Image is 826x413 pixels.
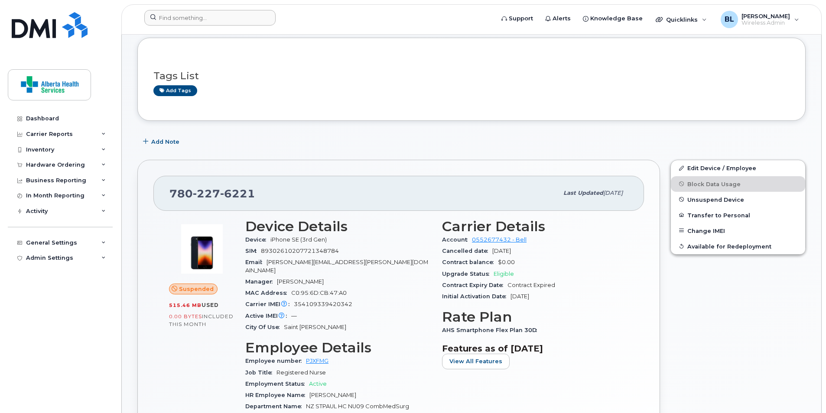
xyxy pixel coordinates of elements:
[179,285,214,293] span: Suspended
[666,16,698,23] span: Quicklinks
[294,301,352,307] span: 354109339420342
[725,14,734,25] span: BL
[671,192,805,207] button: Unsuspend Device
[671,207,805,223] button: Transfer to Personal
[245,219,432,234] h3: Device Details
[245,324,284,330] span: City Of Use
[442,248,492,254] span: Cancelled date
[245,392,309,398] span: HR Employee Name
[309,392,356,398] span: [PERSON_NAME]
[442,282,507,288] span: Contract Expiry Date
[442,309,628,325] h3: Rate Plan
[511,293,529,300] span: [DATE]
[276,369,326,376] span: Registered Nurse
[137,134,187,149] button: Add Note
[553,14,571,23] span: Alerts
[687,196,744,203] span: Unsuspend Device
[539,10,577,27] a: Alerts
[245,248,261,254] span: SIM
[306,358,328,364] a: PJXFMG
[245,381,309,387] span: Employment Status
[245,313,291,319] span: Active IMEI
[176,223,228,275] img: image20231002-3703462-1angbar.jpeg
[291,313,297,319] span: —
[151,138,179,146] span: Add Note
[494,271,514,277] span: Eligible
[563,190,603,196] span: Last updated
[245,340,432,355] h3: Employee Details
[442,271,494,277] span: Upgrade Status
[245,259,428,273] span: [PERSON_NAME][EMAIL_ADDRESS][PERSON_NAME][DOMAIN_NAME]
[291,290,347,296] span: C0:95:6D:CB:47:A0
[507,282,555,288] span: Contract Expired
[603,190,623,196] span: [DATE]
[153,85,197,96] a: Add tags
[245,369,276,376] span: Job Title
[169,187,255,200] span: 780
[245,290,291,296] span: MAC Address
[245,259,267,265] span: Email
[472,236,527,243] a: 0552677432 - Bell
[442,236,472,243] span: Account
[449,357,502,365] span: View All Features
[284,324,346,330] span: Saint [PERSON_NAME]
[245,301,294,307] span: Carrier IMEI
[671,239,805,254] button: Available for Redeployment
[577,10,649,27] a: Knowledge Base
[442,343,628,354] h3: Features as of [DATE]
[442,327,541,333] span: AHS Smartphone Flex Plan 30D
[650,11,713,28] div: Quicklinks
[245,278,277,285] span: Manager
[442,354,510,369] button: View All Features
[202,302,219,308] span: used
[277,278,324,285] span: [PERSON_NAME]
[245,403,306,410] span: Department Name
[509,14,533,23] span: Support
[671,176,805,192] button: Block Data Usage
[442,219,628,234] h3: Carrier Details
[306,403,409,410] span: NZ STPAUL HC NU09 CombMedSurg
[741,19,790,26] span: Wireless Admin
[169,302,202,308] span: 515.46 MB
[169,313,202,319] span: 0.00 Bytes
[495,10,539,27] a: Support
[687,243,771,249] span: Available for Redeployment
[220,187,255,200] span: 6221
[169,313,234,327] span: included this month
[270,236,327,243] span: iPhone SE (3rd Gen)
[492,248,511,254] span: [DATE]
[442,259,498,265] span: Contract balance
[245,358,306,364] span: Employee number
[590,14,643,23] span: Knowledge Base
[741,13,790,19] span: [PERSON_NAME]
[671,160,805,176] a: Edit Device / Employee
[442,293,511,300] span: Initial Activation Date
[309,381,327,387] span: Active
[144,10,276,26] input: Find something...
[193,187,220,200] span: 227
[498,259,515,265] span: $0.00
[153,71,790,81] h3: Tags List
[261,248,339,254] span: 89302610207721348784
[671,223,805,239] button: Change IMEI
[715,11,805,28] div: Brandie Leclair
[245,236,270,243] span: Device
